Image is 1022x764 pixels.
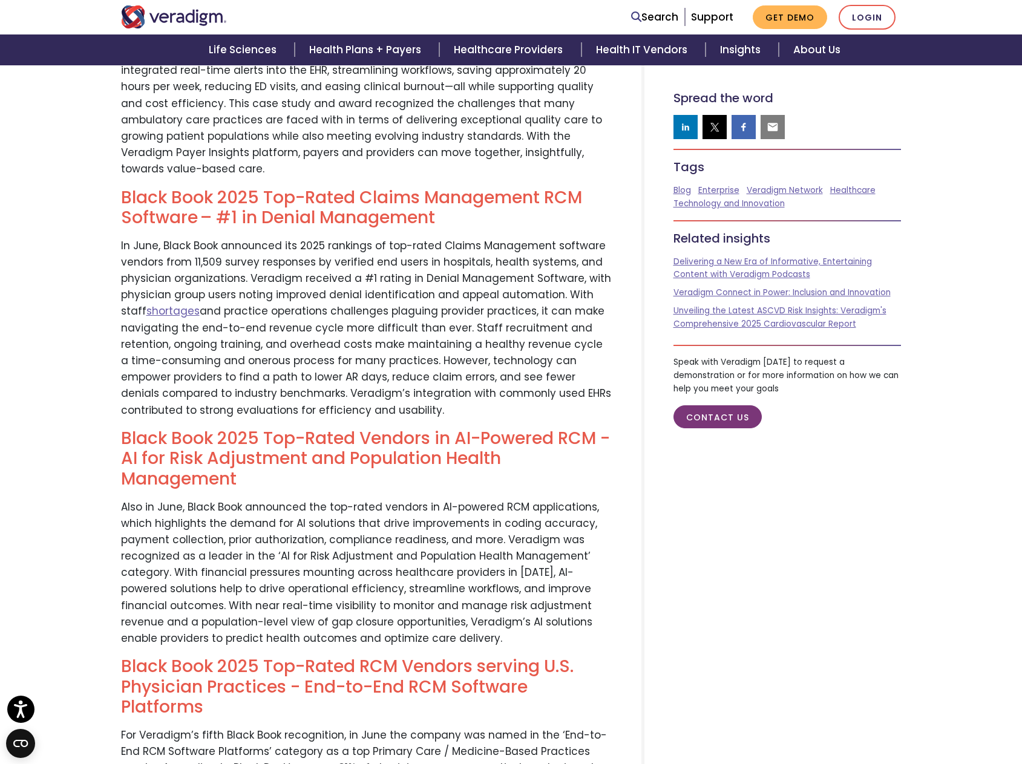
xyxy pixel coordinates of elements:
a: Unveiling the Latest ASCVD Risk Insights: Veradigm's Comprehensive 2025 Cardiovascular Report [673,305,886,330]
a: Support [691,10,733,24]
a: Delivering a New Era of Informative, Entertaining Content with Veradigm Podcasts [673,256,872,281]
h2: Black Book 2025 Top-Rated RCM Vendors serving U.S. Physician Practices - End-to-End RCM Software ... [121,656,612,717]
a: Life Sciences [194,34,295,65]
p: Speak with Veradigm [DATE] to request a demonstration or for more information on how we can help ... [673,356,902,395]
a: Veradigm Network [747,184,823,196]
img: Veradigm logo [121,5,227,28]
a: Blog [673,184,691,196]
h5: Tags [673,160,902,174]
img: twitter sharing button [709,121,721,133]
a: Veradigm Connect in Power: Inclusion and Innovation [673,287,891,298]
p: Also in June, Black Book announced the top-rated vendors in AI-powered RCM applications, which hi... [121,499,612,647]
h2: Black Book 2025 Top-Rated Vendors in AI-Powered RCM - AI for Risk Adjustment and Population Healt... [121,428,612,489]
img: facebook sharing button [738,121,750,133]
a: Search [631,9,678,25]
img: linkedin sharing button [680,121,692,133]
a: shortages [146,304,200,318]
a: Enterprise [698,184,739,196]
a: About Us [779,34,855,65]
h5: Related insights [673,231,902,246]
a: Login [839,5,896,30]
a: Healthcare Technology and Innovation [673,184,876,209]
a: Get Demo [753,5,827,29]
a: Health IT Vendors [581,34,706,65]
a: Healthcare Providers [439,34,581,65]
h5: Spread the word [673,91,902,105]
a: Insights [706,34,779,65]
button: Open CMP widget [6,729,35,758]
a: Health Plans + Payers [295,34,439,65]
a: Contact Us [673,405,762,429]
iframe: Drift Chat Widget [790,677,1007,749]
p: In June, Black Book announced its 2025 rankings of top-rated Claims Management software vendors f... [121,238,612,419]
img: email sharing button [767,121,779,133]
h2: Black Book 2025 Top-Rated Claims Management RCM Software – #1 in Denial Management [121,188,612,228]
